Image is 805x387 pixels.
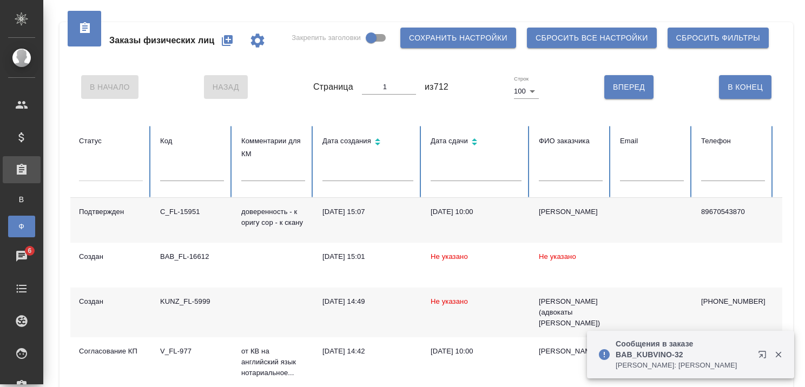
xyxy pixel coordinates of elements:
span: Заказы физических лиц [109,34,214,47]
div: 100 [514,84,539,99]
span: из 712 [425,81,448,94]
div: V_FL-977 [160,346,224,357]
p: Сообщения в заказе BAB_KUBVINO-32 [616,338,751,360]
span: В Конец [728,81,763,94]
a: Ф [8,216,35,237]
div: BAB_FL-16612 [160,251,224,262]
span: Ф [14,221,30,232]
div: KUNZ_FL-5999 [160,296,224,307]
span: 6 [21,245,38,256]
div: [DATE] 15:07 [322,206,413,217]
div: Код [160,135,224,148]
span: Сбросить фильтры [676,31,760,45]
button: Вперед [604,75,654,99]
div: Телефон [701,135,765,148]
div: Подтвержден [79,206,143,217]
span: Не указано [539,252,576,261]
p: доверенность - к оригу сор - к скану [241,206,305,228]
div: [DATE] 15:01 [322,251,413,262]
button: Сбросить фильтры [668,28,769,48]
button: Сохранить настройки [400,28,516,48]
div: Email [620,135,684,148]
div: [DATE] 14:49 [322,296,413,307]
div: Создан [79,296,143,307]
span: Закрепить заголовки [292,32,361,43]
p: от КВ на английский язык нотариальное... [241,346,305,378]
div: Статус [79,135,143,148]
div: [PERSON_NAME] [539,206,603,217]
button: Открыть в новой вкладке [751,344,777,370]
span: Сохранить настройки [409,31,507,45]
span: Не указано [431,252,468,261]
span: Не указано [431,297,468,305]
span: Страница [313,81,353,94]
button: Создать [214,28,240,54]
div: Сортировка [431,135,522,150]
button: Закрыть [767,350,789,359]
label: Строк [514,76,529,82]
div: [DATE] 10:00 [431,206,522,217]
button: В Конец [719,75,771,99]
div: Комментарии для КМ [241,135,305,161]
p: 89670543870 [701,206,765,217]
p: [PHONE_NUMBER] [701,296,765,307]
div: [DATE] 14:42 [322,346,413,357]
span: Сбросить все настройки [536,31,648,45]
div: C_FL-15951 [160,206,224,217]
div: [PERSON_NAME] [539,346,603,357]
span: Вперед [613,81,645,94]
p: [PERSON_NAME]: [PERSON_NAME] [616,360,751,371]
div: Сортировка [322,135,413,150]
div: [PERSON_NAME] (адвокаты [PERSON_NAME]) [539,296,603,329]
div: Создан [79,251,143,262]
div: Согласование КП [79,346,143,357]
div: ФИО заказчика [539,135,603,148]
span: В [14,194,30,205]
a: 6 [3,243,41,270]
div: [DATE] 10:00 [431,346,522,357]
button: Сбросить все настройки [527,28,657,48]
a: В [8,189,35,210]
